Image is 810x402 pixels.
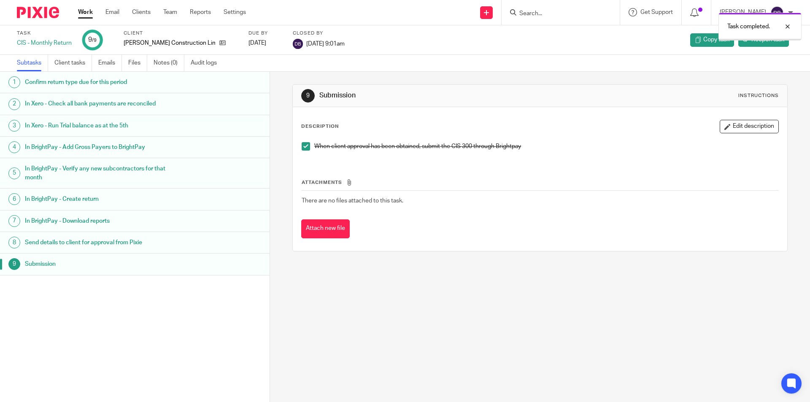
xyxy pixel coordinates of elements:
[8,215,20,227] div: 7
[727,22,770,31] p: Task completed.
[306,40,345,46] span: [DATE] 9:01am
[25,119,183,132] h1: In Xero - Run Trial balance as at the 5th
[25,193,183,205] h1: In BrightPay - Create return
[25,141,183,154] h1: In BrightPay - Add Gross Payers to BrightPay
[154,55,184,71] a: Notes (0)
[738,92,779,99] div: Instructions
[8,98,20,110] div: 2
[132,8,151,16] a: Clients
[319,91,558,100] h1: Submission
[25,162,183,184] h1: In BrightPay - Verify any new subcontractors for that month
[301,89,315,103] div: 9
[128,55,147,71] a: Files
[25,97,183,110] h1: In Xero - Check all bank payments are reconciled
[191,55,223,71] a: Audit logs
[124,39,215,47] p: [PERSON_NAME] Construction Limited
[8,237,20,248] div: 8
[301,219,350,238] button: Attach new file
[293,30,345,37] label: Closed by
[98,55,122,71] a: Emails
[105,8,119,16] a: Email
[17,30,72,37] label: Task
[301,123,339,130] p: Description
[302,180,342,185] span: Attachments
[770,6,784,19] img: svg%3E
[88,35,97,45] div: 9
[54,55,92,71] a: Client tasks
[190,8,211,16] a: Reports
[17,39,72,47] div: CIS - Monthly Return
[78,8,93,16] a: Work
[17,55,48,71] a: Subtasks
[8,258,20,270] div: 9
[25,215,183,227] h1: In BrightPay - Download reports
[248,39,282,47] div: [DATE]
[302,198,403,204] span: There are no files attached to this task.
[8,141,20,153] div: 4
[248,30,282,37] label: Due by
[720,120,779,133] button: Edit description
[314,142,778,151] p: When client approval has been obtained, submit the CIS 300 through Brightpay
[8,167,20,179] div: 5
[293,39,303,49] img: svg%3E
[25,76,183,89] h1: Confirm return type due for this period
[25,258,183,270] h1: Submission
[25,236,183,249] h1: Send details to client for approval from Pixie
[224,8,246,16] a: Settings
[8,193,20,205] div: 6
[17,7,59,18] img: Pixie
[8,120,20,132] div: 3
[163,8,177,16] a: Team
[124,30,238,37] label: Client
[92,38,97,43] small: /9
[8,76,20,88] div: 1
